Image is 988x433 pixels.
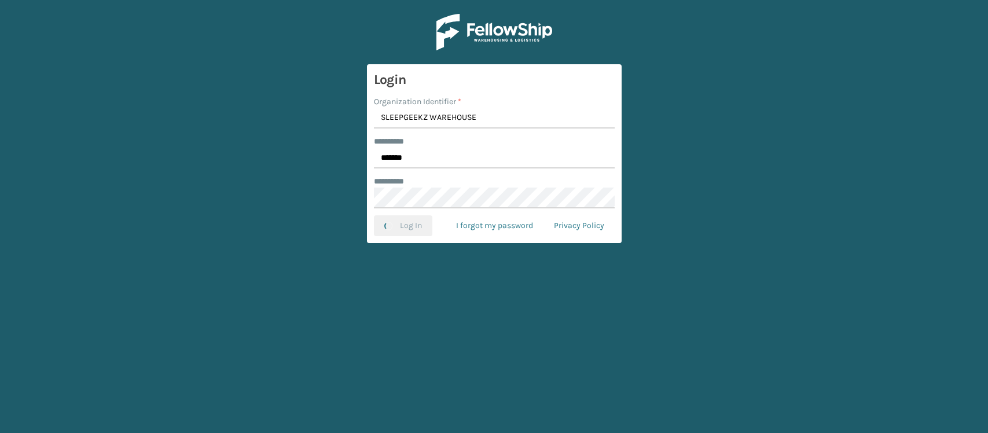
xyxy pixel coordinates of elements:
label: Organization Identifier [374,96,461,108]
h3: Login [374,71,615,89]
button: Log In [374,215,432,236]
a: Privacy Policy [543,215,615,236]
a: I forgot my password [446,215,543,236]
img: Logo [436,14,552,50]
